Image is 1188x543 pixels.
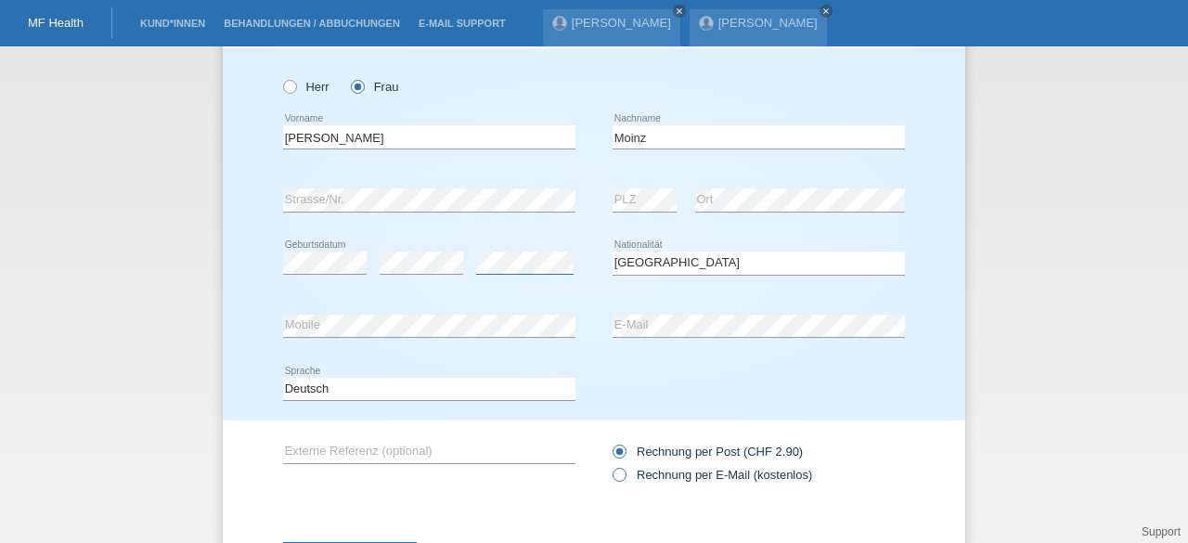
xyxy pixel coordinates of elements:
label: Frau [351,80,398,94]
label: Rechnung per Post (CHF 2.90) [613,445,803,459]
a: close [673,5,686,18]
a: [PERSON_NAME] [718,16,818,30]
a: MF Health [28,16,84,30]
input: Rechnung per E-Mail (kostenlos) [613,468,625,491]
input: Rechnung per Post (CHF 2.90) [613,445,625,468]
label: Herr [283,80,329,94]
input: Frau [351,80,363,92]
i: close [821,6,831,16]
a: close [820,5,833,18]
a: [PERSON_NAME] [572,16,671,30]
label: Rechnung per E-Mail (kostenlos) [613,468,812,482]
a: Behandlungen / Abbuchungen [214,18,409,29]
i: close [675,6,684,16]
a: E-Mail Support [409,18,515,29]
a: Kund*innen [131,18,214,29]
a: Support [1142,525,1181,538]
input: Herr [283,80,295,92]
